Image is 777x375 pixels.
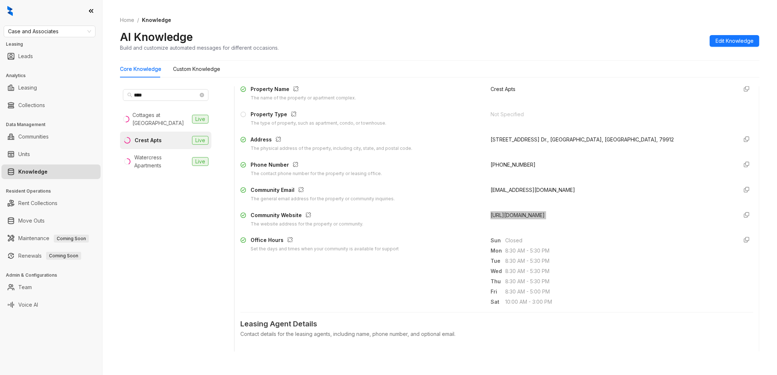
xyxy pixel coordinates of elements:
li: Voice AI [1,298,101,312]
span: Wed [491,267,505,275]
div: Custom Knowledge [173,65,220,73]
li: Communities [1,129,101,144]
div: Set the days and times when your community is available for support [251,246,399,253]
span: Live [192,115,209,124]
h3: Analytics [6,72,102,79]
a: Communities [18,129,49,144]
li: Units [1,147,101,162]
span: search [127,92,132,98]
div: Office Hours [251,236,399,246]
li: Collections [1,98,101,113]
span: Mon [491,247,505,255]
h3: Leasing [6,41,102,48]
div: Property Name [251,85,356,95]
div: The type of property, such as apartment, condo, or townhouse. [251,120,386,127]
div: Crest Apts [135,136,162,144]
button: Edit Knowledge [710,35,759,47]
span: [EMAIL_ADDRESS][DOMAIN_NAME] [491,187,575,193]
h3: Admin & Configurations [6,272,102,279]
span: [URL][DOMAIN_NAME] [491,212,545,218]
div: Cottages at [GEOGRAPHIC_DATA] [132,111,189,127]
span: 8:30 AM - 5:30 PM [505,267,732,275]
a: Leads [18,49,33,64]
span: Coming Soon [46,252,81,260]
div: Not Specified [491,110,732,118]
div: Community Email [251,186,395,196]
a: Collections [18,98,45,113]
div: The name of the property or apartment complex. [251,95,356,102]
span: [PHONE_NUMBER] [491,162,536,168]
div: Watercress Apartments [134,154,189,170]
div: Address [251,136,412,145]
li: Move Outs [1,213,101,228]
a: Move Outs [18,213,45,228]
span: Edit Knowledge [716,37,754,45]
span: Sun [491,236,505,245]
a: Voice AI [18,298,38,312]
span: Sat [491,298,505,306]
span: Thu [491,277,505,285]
span: Knowledge [142,17,171,23]
h3: Resident Operations [6,188,102,194]
span: 8:30 AM - 5:30 PM [505,277,732,285]
div: Property Type [251,110,386,120]
span: 8:30 AM - 5:30 PM [505,247,732,255]
div: Build and customize automated messages for different occasions. [120,44,279,52]
span: Coming Soon [54,235,89,243]
span: Live [192,157,209,166]
li: Leasing [1,80,101,95]
span: close-circle [200,93,204,97]
a: Team [18,280,32,295]
a: RenewalsComing Soon [18,249,81,263]
div: Core Knowledge [120,65,161,73]
div: Contact details for the leasing agents, including name, phone number, and optional email. [240,330,753,338]
span: Crest Apts [491,86,515,92]
a: Units [18,147,30,162]
span: Live [192,136,209,145]
div: The website address for the property or community. [251,221,363,228]
span: Case and Associates [8,26,91,37]
a: Rent Collections [18,196,57,211]
span: Leasing Agent Details [240,318,753,330]
div: The contact phone number for the property or leasing office. [251,170,382,177]
li: Leads [1,49,101,64]
a: Leasing [18,80,37,95]
li: Renewals [1,249,101,263]
li: Maintenance [1,231,101,246]
div: Community Website [251,211,363,221]
span: 8:30 AM - 5:00 PM [505,288,732,296]
div: [STREET_ADDRESS] Dr., [GEOGRAPHIC_DATA], [GEOGRAPHIC_DATA], 79912 [491,136,732,144]
div: Phone Number [251,161,382,170]
li: Team [1,280,101,295]
li: / [137,16,139,24]
span: Closed [505,236,732,245]
li: Rent Collections [1,196,101,211]
li: Knowledge [1,164,101,179]
a: Knowledge [18,164,48,179]
span: Fri [491,288,505,296]
a: Home [119,16,136,24]
div: The physical address of the property, including city, state, and postal code. [251,145,412,152]
span: Tue [491,257,505,265]
img: logo [7,6,13,16]
h3: Data Management [6,121,102,128]
div: The general email address for the property or community inquiries. [251,196,395,202]
h2: AI Knowledge [120,30,193,44]
span: 8:30 AM - 5:30 PM [505,257,732,265]
span: 10:00 AM - 3:00 PM [505,298,732,306]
